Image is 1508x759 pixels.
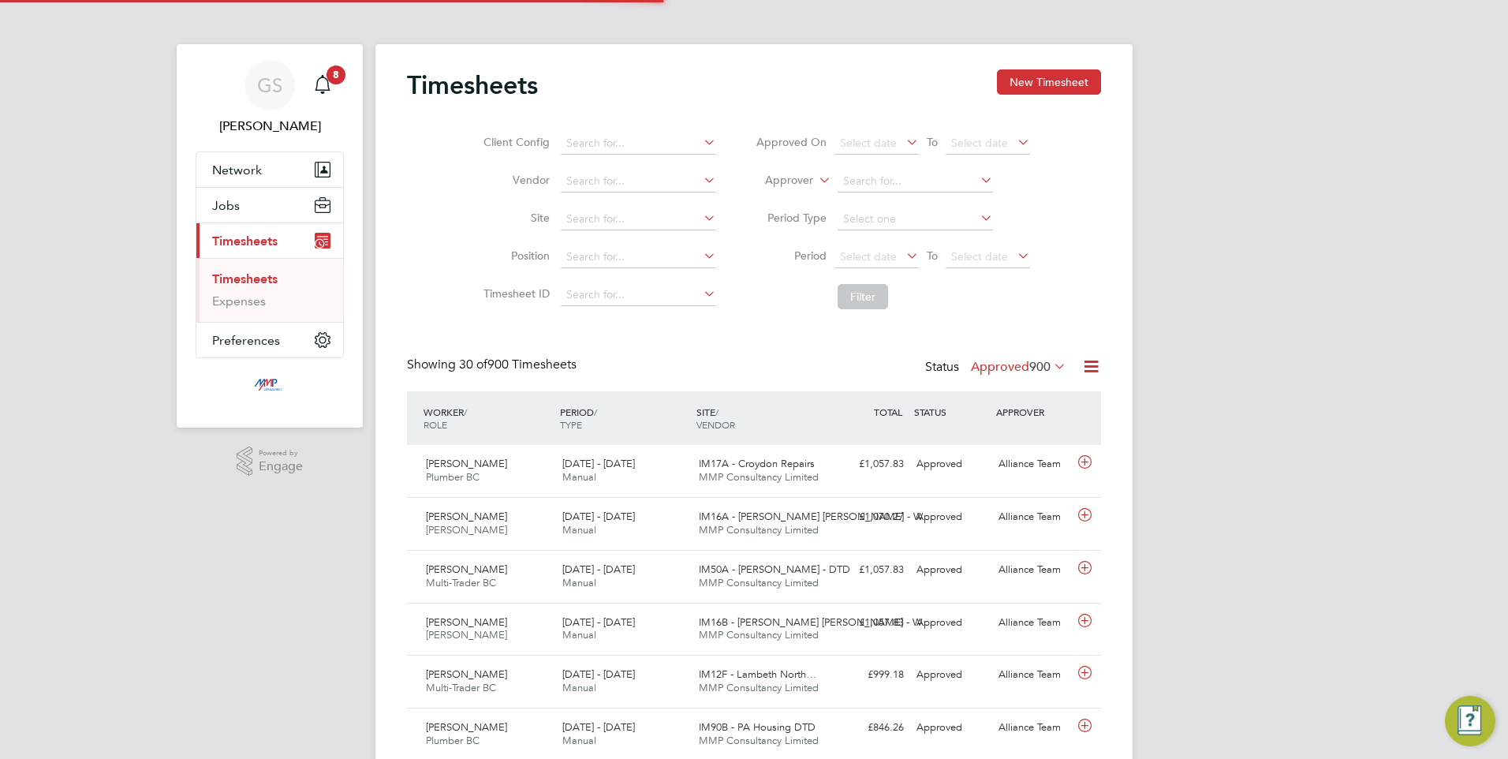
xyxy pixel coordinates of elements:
[992,504,1074,530] div: Alliance Team
[910,610,992,636] div: Approved
[874,406,902,418] span: TOTAL
[426,563,507,576] span: [PERSON_NAME]
[556,398,692,439] div: PERIOD
[212,163,262,178] span: Network
[699,628,819,641] span: MMP Consultancy Limited
[426,628,507,641] span: [PERSON_NAME]
[327,65,345,84] span: 8
[479,211,550,225] label: Site
[828,451,910,477] div: £1,057.83
[560,418,582,431] span: TYPE
[699,734,819,747] span: MMP Consultancy Limited
[910,715,992,741] div: Approved
[594,406,597,418] span: /
[212,198,240,213] span: Jobs
[1029,359,1051,375] span: 900
[828,610,910,636] div: £1,057.83
[756,135,827,149] label: Approved On
[196,188,343,222] button: Jobs
[464,406,467,418] span: /
[426,470,480,484] span: Plumber BC
[1445,696,1495,746] button: Engage Resource Center
[828,557,910,583] div: £1,057.83
[407,357,580,373] div: Showing
[196,152,343,187] button: Network
[971,359,1066,375] label: Approved
[699,523,819,537] span: MMP Consultancy Limited
[925,357,1069,379] div: Status
[992,662,1074,688] div: Alliance Team
[479,173,550,187] label: Vendor
[715,406,719,418] span: /
[562,563,635,576] span: [DATE] - [DATE]
[459,357,577,372] span: 900 Timesheets
[561,170,716,193] input: Search for...
[426,720,507,734] span: [PERSON_NAME]
[196,60,344,136] a: GS[PERSON_NAME]
[426,523,507,537] span: [PERSON_NAME]
[992,610,1074,636] div: Alliance Team
[196,374,344,399] a: Go to home page
[992,715,1074,741] div: Alliance Team
[212,234,278,249] span: Timesheets
[196,223,343,258] button: Timesheets
[838,284,888,309] button: Filter
[910,504,992,530] div: Approved
[237,447,304,477] a: Powered byEngage
[922,132,942,152] span: To
[212,271,278,286] a: Timesheets
[196,323,343,357] button: Preferences
[259,460,303,473] span: Engage
[742,173,813,189] label: Approver
[922,245,942,266] span: To
[248,374,293,399] img: mmpconsultancy-logo-retina.png
[997,69,1101,95] button: New Timesheet
[257,75,282,95] span: GS
[479,249,550,263] label: Position
[426,615,507,629] span: [PERSON_NAME]
[562,576,596,589] span: Manual
[420,398,556,439] div: WORKER
[259,447,303,460] span: Powered by
[212,333,280,348] span: Preferences
[561,284,716,306] input: Search for...
[177,44,363,428] nav: Main navigation
[562,510,635,523] span: [DATE] - [DATE]
[910,398,992,426] div: STATUS
[562,734,596,747] span: Manual
[992,451,1074,477] div: Alliance Team
[838,170,993,193] input: Search for...
[562,615,635,629] span: [DATE] - [DATE]
[561,246,716,268] input: Search for...
[699,576,819,589] span: MMP Consultancy Limited
[426,681,496,694] span: Multi-Trader BC
[407,69,538,101] h2: Timesheets
[756,249,827,263] label: Period
[828,662,910,688] div: £999.18
[699,470,819,484] span: MMP Consultancy Limited
[910,557,992,583] div: Approved
[307,60,338,110] a: 8
[426,734,480,747] span: Plumber BC
[699,681,819,694] span: MMP Consultancy Limited
[426,667,507,681] span: [PERSON_NAME]
[561,208,716,230] input: Search for...
[756,211,827,225] label: Period Type
[951,136,1008,150] span: Select date
[699,720,816,734] span: IM90B - PA Housing DTD
[562,720,635,734] span: [DATE] - [DATE]
[838,208,993,230] input: Select one
[828,715,910,741] div: £846.26
[828,504,910,530] div: £1,070.27
[840,136,897,150] span: Select date
[424,418,447,431] span: ROLE
[561,133,716,155] input: Search for...
[562,681,596,694] span: Manual
[699,667,816,681] span: IM12F - Lambeth North…
[562,628,596,641] span: Manual
[212,294,266,308] a: Expenses
[196,117,344,136] span: George Stacey
[692,398,829,439] div: SITE
[696,418,735,431] span: VENDOR
[992,398,1074,426] div: APPROVER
